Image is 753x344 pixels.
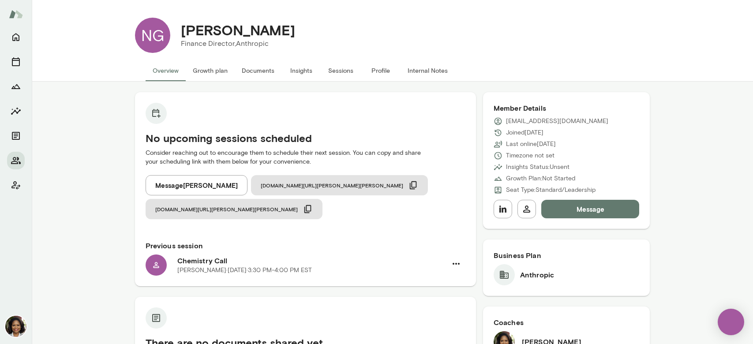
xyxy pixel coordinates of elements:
h6: Chemistry Call [177,255,447,266]
h6: Coaches [494,317,640,328]
button: Insights [281,60,321,81]
button: Message[PERSON_NAME] [146,175,247,195]
h6: Business Plan [494,250,640,261]
button: Members [7,152,25,169]
p: [EMAIL_ADDRESS][DOMAIN_NAME] [506,117,608,126]
p: [PERSON_NAME] · [DATE] · 3:30 PM-4:00 PM EST [177,266,312,275]
button: Growth plan [186,60,235,81]
button: Home [7,28,25,46]
div: NG [135,18,170,53]
p: Timezone not set [506,151,554,160]
h5: No upcoming sessions scheduled [146,131,465,145]
h6: Anthropic [520,269,554,280]
p: Seat Type: Standard/Leadership [506,186,596,194]
button: Overview [146,60,186,81]
button: Internal Notes [401,60,455,81]
span: [DOMAIN_NAME][URL][PERSON_NAME][PERSON_NAME] [261,182,403,189]
button: Sessions [321,60,361,81]
button: Insights [7,102,25,120]
h4: [PERSON_NAME] [181,22,295,38]
button: [DOMAIN_NAME][URL][PERSON_NAME][PERSON_NAME] [251,175,428,195]
span: [DOMAIN_NAME][URL][PERSON_NAME][PERSON_NAME] [155,206,298,213]
button: Documents [7,127,25,145]
button: [DOMAIN_NAME][URL][PERSON_NAME][PERSON_NAME] [146,199,322,219]
h6: Previous session [146,240,465,251]
button: Message [541,200,640,218]
p: Growth Plan: Not Started [506,174,575,183]
button: Sessions [7,53,25,71]
button: Client app [7,176,25,194]
button: Documents [235,60,281,81]
img: Cheryl Mills [5,316,26,337]
h6: Member Details [494,103,640,113]
button: Profile [361,60,401,81]
p: Last online [DATE] [506,140,556,149]
p: Insights Status: Unsent [506,163,569,172]
p: Finance Director, Anthropic [181,38,295,49]
button: Growth Plan [7,78,25,95]
p: Joined [DATE] [506,128,543,137]
img: Mento [9,6,23,22]
p: Consider reaching out to encourage them to schedule their next session. You can copy and share yo... [146,149,465,166]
